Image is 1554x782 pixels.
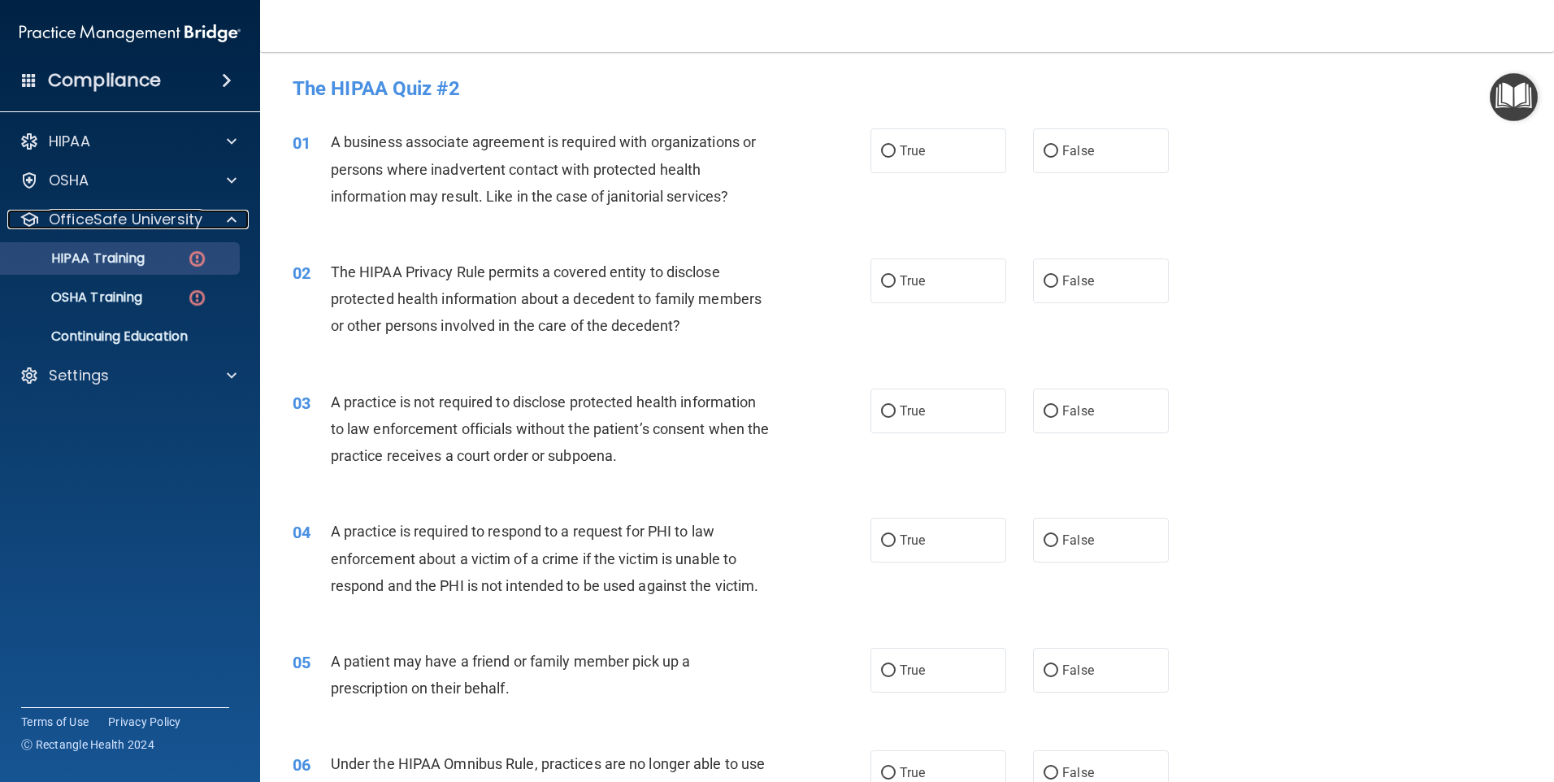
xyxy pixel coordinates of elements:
[881,276,896,288] input: True
[21,714,89,730] a: Terms of Use
[331,133,756,204] span: A business associate agreement is required with organizations or persons where inadvertent contac...
[293,523,310,542] span: 04
[881,146,896,158] input: True
[1044,146,1058,158] input: False
[11,328,232,345] p: Continuing Education
[1062,273,1094,289] span: False
[331,523,759,593] span: A practice is required to respond to a request for PHI to law enforcement about a victim of a cri...
[1044,406,1058,418] input: False
[900,403,925,419] span: True
[331,263,762,334] span: The HIPAA Privacy Rule permits a covered entity to disclose protected health information about a ...
[49,171,89,190] p: OSHA
[20,210,237,229] a: OfficeSafe University
[900,532,925,548] span: True
[900,765,925,780] span: True
[1490,73,1538,121] button: Open Resource Center
[1044,767,1058,780] input: False
[1062,403,1094,419] span: False
[11,289,142,306] p: OSHA Training
[49,210,202,229] p: OfficeSafe University
[331,393,770,464] span: A practice is not required to disclose protected health information to law enforcement officials ...
[293,755,310,775] span: 06
[1062,765,1094,780] span: False
[881,406,896,418] input: True
[331,653,690,697] span: A patient may have a friend or family member pick up a prescription on their behalf.
[20,17,241,50] img: PMB logo
[1062,532,1094,548] span: False
[1044,276,1058,288] input: False
[48,69,161,92] h4: Compliance
[881,665,896,677] input: True
[1062,663,1094,678] span: False
[293,263,310,283] span: 02
[187,288,207,308] img: danger-circle.6113f641.png
[293,133,310,153] span: 01
[881,767,896,780] input: True
[21,736,154,753] span: Ⓒ Rectangle Health 2024
[1062,143,1094,159] span: False
[20,171,237,190] a: OSHA
[900,663,925,678] span: True
[187,249,207,269] img: danger-circle.6113f641.png
[20,366,237,385] a: Settings
[49,132,90,151] p: HIPAA
[11,250,145,267] p: HIPAA Training
[108,714,181,730] a: Privacy Policy
[293,78,1521,99] h4: The HIPAA Quiz #2
[49,366,109,385] p: Settings
[20,132,237,151] a: HIPAA
[1044,665,1058,677] input: False
[881,535,896,547] input: True
[1044,535,1058,547] input: False
[293,393,310,413] span: 03
[900,143,925,159] span: True
[293,653,310,672] span: 05
[900,273,925,289] span: True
